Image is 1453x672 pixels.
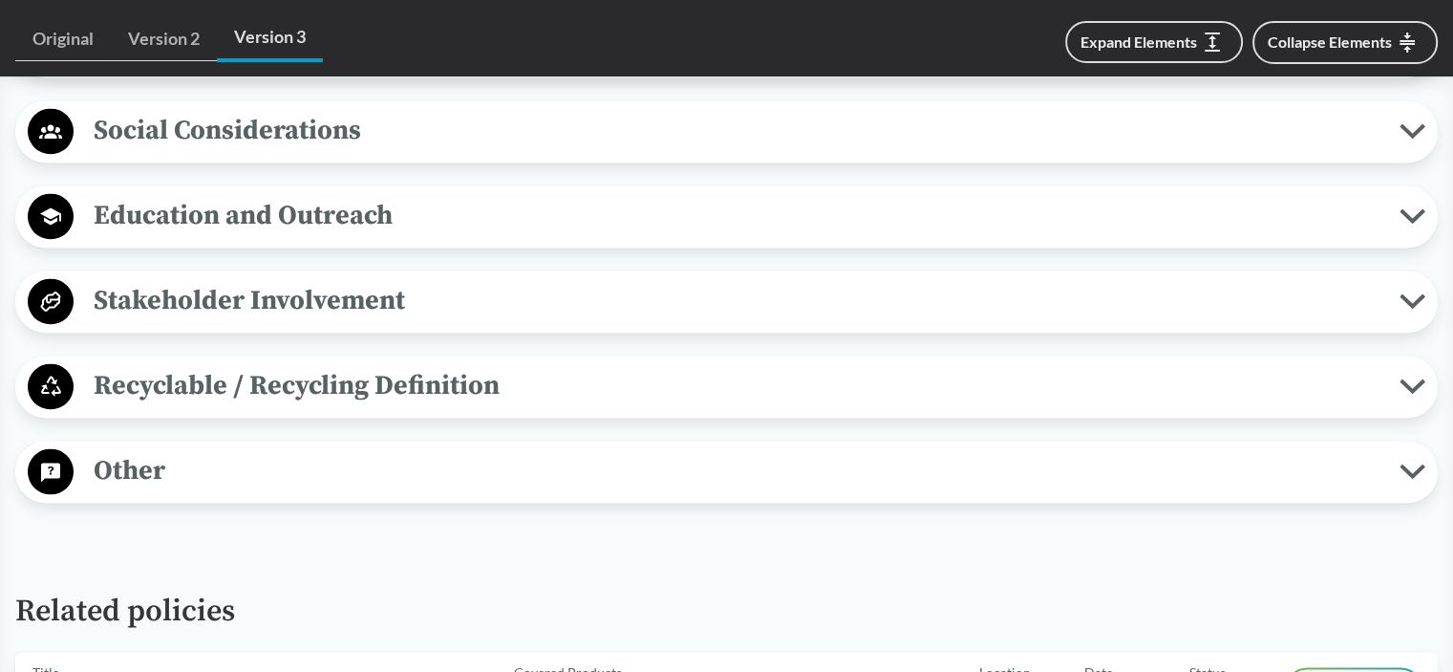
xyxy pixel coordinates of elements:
button: Other [22,447,1431,496]
a: Version 3 [217,15,323,62]
button: Collapse Elements [1252,21,1438,64]
span: Education and Outreach [74,194,1400,237]
button: Social Considerations [22,107,1431,156]
button: Education and Outreach [22,192,1431,241]
a: Version 2 [111,17,217,61]
span: Other [74,449,1400,492]
button: Stakeholder Involvement [22,277,1431,326]
span: Recyclable / Recycling Definition [74,364,1400,407]
button: Expand Elements [1065,21,1243,63]
a: Original [15,17,111,61]
span: Social Considerations [74,109,1400,152]
span: Stakeholder Involvement [74,279,1400,322]
button: Recyclable / Recycling Definition [22,362,1431,411]
h2: Related policies [15,549,1438,629]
